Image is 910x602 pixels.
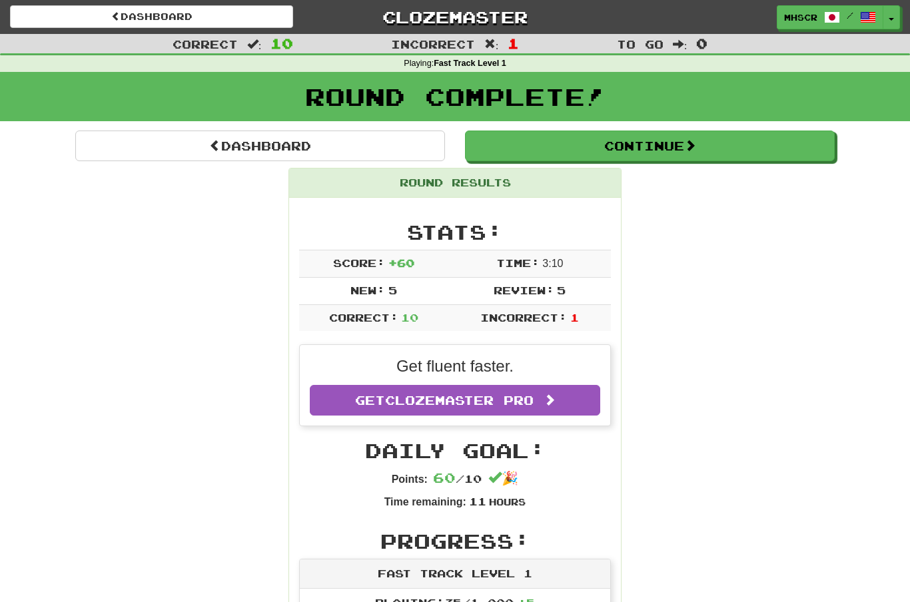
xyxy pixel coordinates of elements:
span: 3 : 10 [542,258,563,269]
strong: Time remaining: [384,496,466,507]
div: Fast Track Level 1 [300,559,610,589]
h2: Progress: [299,530,611,552]
span: 🎉 [488,471,518,485]
span: 1 [570,311,579,324]
span: Correct: [329,311,398,324]
span: / [847,11,853,20]
span: : [484,39,499,50]
p: Get fluent faster. [310,355,600,378]
span: Time: [496,256,540,269]
span: Clozemaster Pro [385,393,534,408]
small: Hours [489,496,526,507]
a: Dashboard [75,131,445,161]
div: Round Results [289,168,621,198]
span: Score: [333,256,385,269]
span: Incorrect [391,37,475,51]
a: Clozemaster [313,5,596,29]
span: : [247,39,262,50]
span: 11 [469,495,486,507]
span: 60 [433,469,456,485]
span: 5 [557,284,566,296]
a: Dashboard [10,5,293,28]
span: / 10 [433,472,482,485]
span: Incorrect: [480,311,567,324]
span: 10 [270,35,293,51]
span: + 60 [388,256,414,269]
strong: Fast Track Level 1 [434,59,506,68]
h2: Daily Goal: [299,440,611,461]
h2: Stats: [299,221,611,243]
span: Correct [173,37,238,51]
h1: Round Complete! [5,83,905,110]
a: MHScr / [777,5,883,29]
span: MHScr [784,11,817,23]
span: : [673,39,687,50]
span: 0 [696,35,707,51]
span: New: [350,284,385,296]
span: 1 [508,35,519,51]
a: GetClozemaster Pro [310,385,600,416]
span: To go [617,37,664,51]
span: Review: [494,284,554,296]
span: 10 [401,311,418,324]
span: 5 [388,284,397,296]
strong: Points: [392,473,428,485]
button: Continue [465,131,835,161]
